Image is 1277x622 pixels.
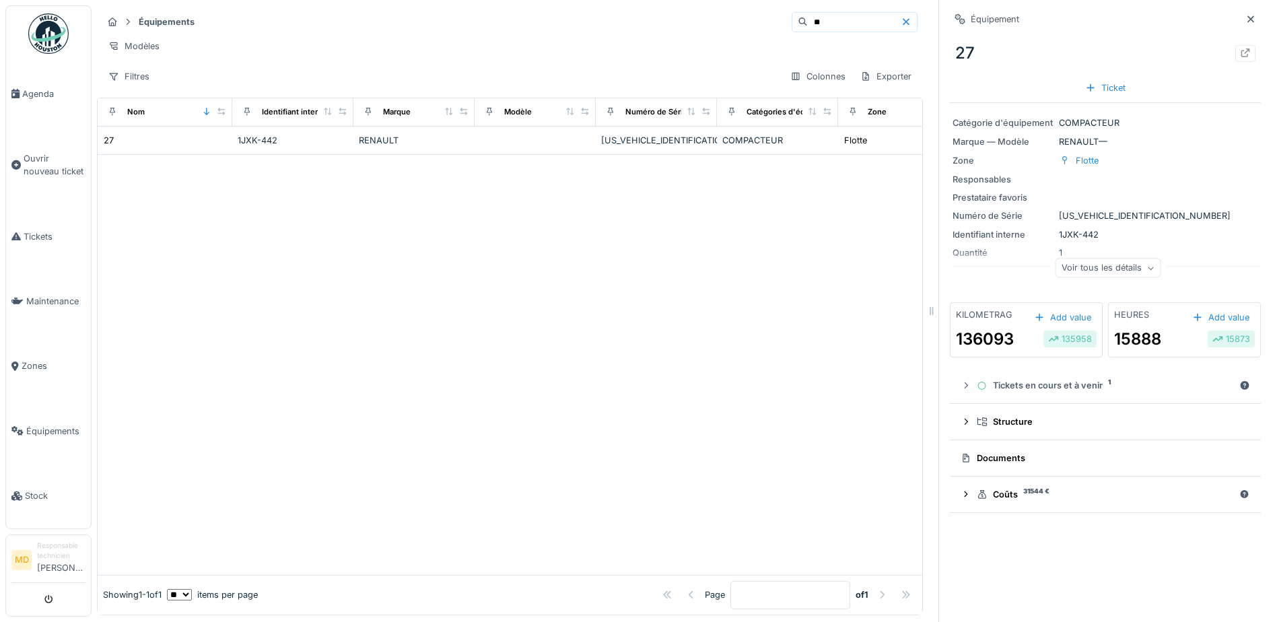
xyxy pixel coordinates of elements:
div: Zone [953,154,1054,167]
div: Filtres [102,67,156,86]
div: Modèles [102,36,166,56]
div: Numéro de Série [625,106,687,118]
li: [PERSON_NAME] [37,541,85,580]
div: Exporter [854,67,918,86]
div: 27 [950,36,1261,71]
a: Maintenance [6,269,91,333]
li: MD [11,550,32,570]
div: Responsable technicien [37,541,85,561]
a: Zones [6,334,91,399]
div: Showing 1 - 1 of 1 [103,588,162,601]
div: Tickets en cours et à venir [977,379,1234,392]
summary: Tickets en cours et à venir1 [955,374,1255,399]
a: Agenda [6,61,91,126]
span: Agenda [22,88,85,100]
div: Identifiant interne [953,228,1054,241]
summary: Structure [955,409,1255,434]
div: Catégories d'équipement [747,106,840,118]
strong: Équipements [133,15,200,28]
div: Flotte [844,134,867,147]
a: Stock [6,464,91,528]
div: Documents [961,452,1245,464]
div: Coûts [977,488,1234,501]
div: Colonnes [784,67,852,86]
div: Marque [383,106,411,118]
div: Nom [127,106,145,118]
div: Catégorie d'équipement [953,116,1054,129]
strong: of 1 [856,588,868,601]
summary: Coûts31544 € [955,482,1255,507]
div: Responsables [953,173,1054,186]
a: Équipements [6,399,91,463]
div: Add value [1029,308,1097,326]
div: Équipement [971,13,1019,26]
img: Badge_color-CXgf-gQk.svg [28,13,69,54]
div: Prestataire favoris [953,191,1054,204]
span: Équipements [26,425,85,438]
div: COMPACTEUR [722,134,833,147]
div: Flotte [1076,154,1099,167]
div: KILOMETRAGE [956,308,1012,321]
span: Tickets [24,230,85,243]
div: Ticket [1080,79,1131,97]
div: 15873 [1212,333,1250,345]
div: HEURES [1114,308,1149,321]
a: Tickets [6,204,91,269]
div: Identifiant interne [262,106,327,118]
a: MD Responsable technicien[PERSON_NAME] [11,541,85,583]
div: RENAULT [359,134,469,147]
div: [US_VEHICLE_IDENTIFICATION_NUMBER] [953,209,1258,222]
div: 1JXK-442 [953,228,1258,241]
div: 15888 [1114,327,1161,351]
div: 27 [104,134,114,147]
div: Add value [1187,308,1255,326]
div: Marque — Modèle [953,135,1054,148]
span: Stock [25,489,85,502]
a: Ouvrir nouveau ticket [6,126,91,204]
div: Zone [868,106,887,118]
div: 1JXK-442 [238,134,348,147]
div: COMPACTEUR [953,116,1258,129]
div: [US_VEHICLE_IDENTIFICATION_NUMBER] [601,134,712,147]
div: Structure [977,415,1245,428]
div: Page [705,588,725,601]
div: Voir tous les détails [1056,258,1161,278]
span: Ouvrir nouveau ticket [24,152,85,178]
div: Quantité [953,246,1054,259]
div: 1 [953,246,1258,259]
span: Zones [22,359,85,372]
div: 135958 [1048,333,1092,345]
div: Numéro de Série [953,209,1054,222]
div: 136093 [956,327,1014,351]
div: Modèle [504,106,532,118]
div: items per page [167,588,258,601]
span: Maintenance [26,295,85,308]
summary: Documents [955,446,1255,471]
div: RENAULT — [953,135,1258,148]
